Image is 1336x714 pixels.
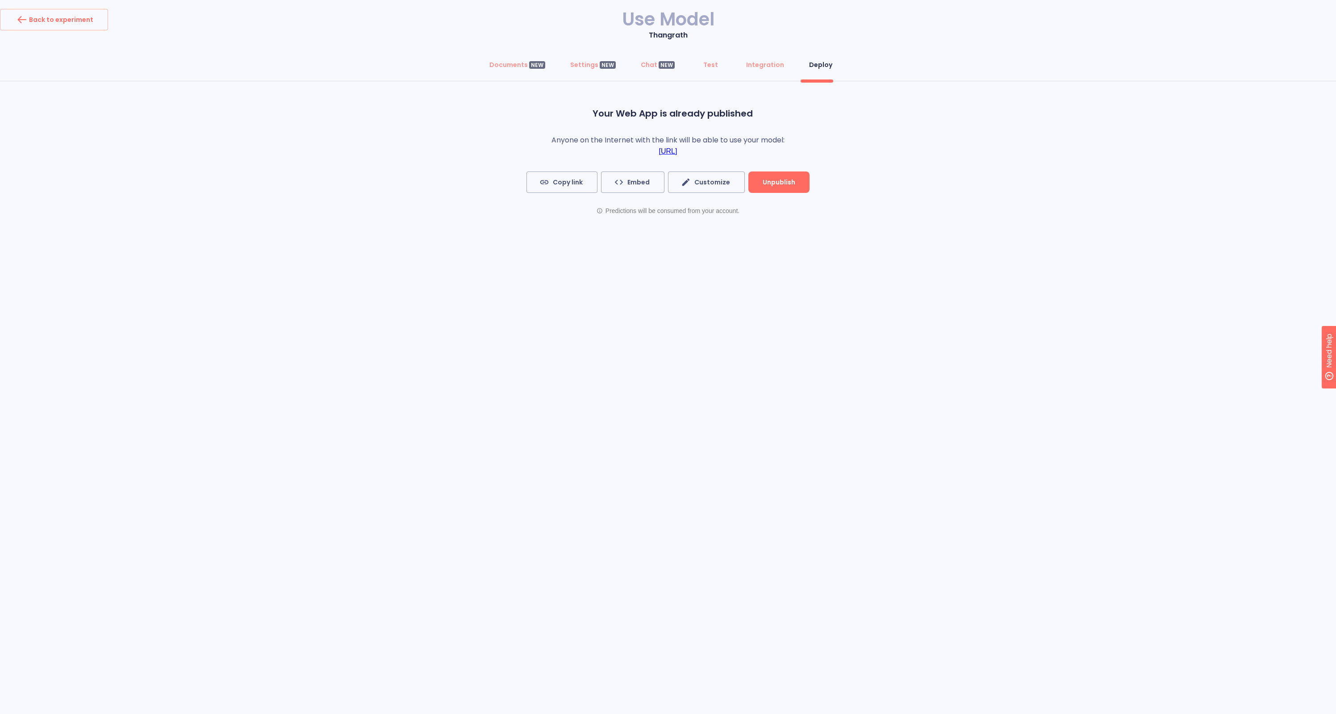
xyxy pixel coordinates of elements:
div: Test [703,60,718,69]
span: Embed [616,177,650,188]
div: Deploy [809,60,832,69]
button: Embed [601,171,664,193]
a: [URL] [659,147,677,155]
span: Need help [21,2,55,13]
div: NEW [659,61,675,69]
h4: Your Web App is already published [525,108,811,119]
div: Chat [641,60,675,69]
div: NEW [600,61,616,69]
div: NEW [529,61,545,69]
div: Settings [570,60,616,69]
span: Copy link [541,177,583,188]
button: Unpublish [748,171,810,193]
span: Unpublish [763,177,795,188]
button: Customize [668,171,745,193]
button: Copy link [526,171,597,193]
div: Predictions will be consumed from your account. [525,207,811,214]
span: Customize [683,177,730,188]
div: Documents [489,60,545,69]
p: Anyone on the Internet with the link will be able to use your model: [525,135,811,145]
div: Integration [746,60,784,69]
div: Back to experiment [15,13,93,27]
